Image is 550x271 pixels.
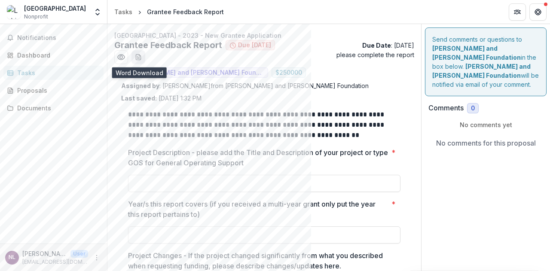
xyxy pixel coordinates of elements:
span: please complete the report [336,50,414,64]
div: Send comments or questions to in the box below. will be notified via email of your comment. [425,27,547,96]
button: download-word-button [131,50,145,64]
strong: [PERSON_NAME] and [PERSON_NAME] Foundation [432,63,531,79]
span: [PERSON_NAME] and [PERSON_NAME] Foundation [127,69,264,76]
strong: [PERSON_NAME] and [PERSON_NAME] Foundation [432,45,521,61]
a: Proposals [3,83,104,97]
p: : [PERSON_NAME] from [PERSON_NAME] and [PERSON_NAME] Foundation [121,81,407,90]
span: $ 250000 [275,69,302,76]
button: Preview 7d3634f5-d254-467a-91fa-65de966d35da.pdf [114,50,128,64]
strong: Last saved: [121,94,157,102]
button: Open entity switcher [92,3,104,21]
p: No comments for this proposal [436,138,536,148]
div: Tasks [114,7,132,16]
strong: Due Date [362,42,391,49]
div: Documents [17,104,97,113]
span: 0 [471,105,475,112]
div: Grantee Feedback Report [147,7,224,16]
p: Project Changes - If the project changed significantly from what you described when requesting fu... [128,250,395,271]
p: Project Description - please add the Title and Description of your project or type GOS for Genera... [128,147,388,168]
div: Proposals [17,86,97,95]
p: [GEOGRAPHIC_DATA] - 2023 - New Grantee Application [114,31,414,40]
a: Dashboard [3,48,104,62]
a: Documents [3,101,104,115]
div: Natasha de Luna [9,255,15,260]
a: Tasks [3,66,104,80]
strong: Assigned by [121,82,159,89]
p: [PERSON_NAME] [22,249,67,258]
a: Tasks [111,6,136,18]
p: : [DATE] [362,41,414,50]
p: User [70,250,88,258]
span: Due [DATE] [238,42,271,49]
p: [EMAIL_ADDRESS][DOMAIN_NAME] [22,258,88,266]
button: Get Help [529,3,547,21]
span: Notifications [17,34,100,42]
span: Nonprofit [24,13,48,21]
p: Year/s this report covers (if you received a multi-year grant only put the year this report perta... [128,199,388,219]
button: More [92,253,102,263]
img: Lehigh University [7,5,21,19]
p: [DATE] 1:32 PM [121,94,202,103]
h2: Grantee Feedback Report [114,40,222,50]
button: Partners [509,3,526,21]
button: Notifications [3,31,104,45]
div: Dashboard [17,51,97,60]
h2: Comments [428,104,464,112]
div: [GEOGRAPHIC_DATA] [24,4,86,13]
div: Tasks [17,68,97,77]
nav: breadcrumb [111,6,227,18]
p: No comments yet [428,120,543,129]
